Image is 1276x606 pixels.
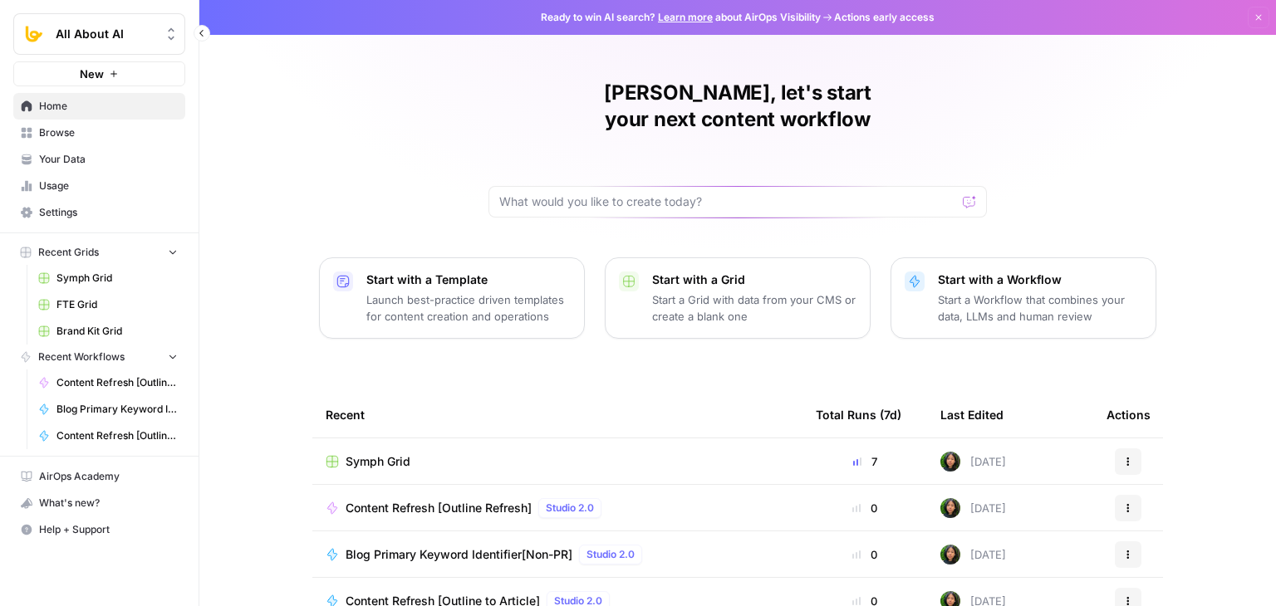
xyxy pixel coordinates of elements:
[652,291,856,325] p: Start a Grid with data from your CMS or create a blank one
[940,545,960,564] img: 71gc9am4ih21sqe9oumvmopgcasf
[56,375,178,390] span: Content Refresh [Outline Refresh]
[326,453,789,470] a: Symph Grid
[13,120,185,146] a: Browse
[816,392,901,437] div: Total Runs (7d)
[31,396,185,423] a: Blog Primary Keyword Identifier[Non-PR]
[38,349,125,364] span: Recent Workflows
[658,11,713,23] a: Learn more
[39,99,178,114] span: Home
[39,125,178,140] span: Browse
[834,10,935,25] span: Actions early access
[13,93,185,120] a: Home
[816,546,914,563] div: 0
[488,80,987,133] h1: [PERSON_NAME], let's start your next content workflow
[56,297,178,312] span: FTE Grid
[38,245,99,260] span: Recent Grids
[346,453,410,470] span: Symph Grid
[940,498,1006,518] div: [DATE]
[56,402,178,417] span: Blog Primary Keyword Identifier[Non-PR]
[366,291,571,325] p: Launch best-practice driven templates for content creation and operations
[31,291,185,318] a: FTE Grid
[319,257,585,339] button: Start with a TemplateLaunch best-practice driven templates for content creation and operations
[13,345,185,369] button: Recent Workflows
[938,291,1142,325] p: Start a Workflow that combines your data, LLMs and human review
[39,178,178,193] span: Usage
[39,469,178,484] span: AirOps Academy
[14,491,184,516] div: What's new?
[13,13,185,55] button: Workspace: All About AI
[13,61,185,86] button: New
[938,271,1142,288] p: Start with a Workflow
[13,490,185,516] button: What's new?
[652,271,856,288] p: Start with a Grid
[19,19,49,49] img: All About AI Logo
[586,547,635,562] span: Studio 2.0
[13,173,185,199] a: Usage
[56,271,178,286] span: Symph Grid
[80,66,104,82] span: New
[816,453,914,470] div: 7
[816,500,914,516] div: 0
[366,271,571,288] p: Start with a Template
[1107,392,1151,437] div: Actions
[13,146,185,173] a: Your Data
[56,428,178,443] span: Content Refresh [Outline to Article]
[56,26,156,42] span: All About AI
[940,545,1006,564] div: [DATE]
[326,545,789,564] a: Blog Primary Keyword Identifier[Non-PR]Studio 2.0
[326,498,789,518] a: Content Refresh [Outline Refresh]Studio 2.0
[940,452,960,472] img: 71gc9am4ih21sqe9oumvmopgcasf
[346,500,532,516] span: Content Refresh [Outline Refresh]
[39,205,178,220] span: Settings
[546,501,594,516] span: Studio 2.0
[39,152,178,167] span: Your Data
[605,257,871,339] button: Start with a GridStart a Grid with data from your CMS or create a blank one
[940,452,1006,472] div: [DATE]
[31,369,185,396] a: Content Refresh [Outline Refresh]
[541,10,821,25] span: Ready to win AI search? about AirOps Visibility
[326,392,789,437] div: Recent
[13,463,185,490] a: AirOps Academy
[31,318,185,345] a: Brand Kit Grid
[346,546,572,563] span: Blog Primary Keyword Identifier[Non-PR]
[56,324,178,339] span: Brand Kit Grid
[891,257,1156,339] button: Start with a WorkflowStart a Workflow that combines your data, LLMs and human review
[940,392,1004,437] div: Last Edited
[13,199,185,226] a: Settings
[499,193,956,210] input: What would you like to create today?
[31,423,185,449] a: Content Refresh [Outline to Article]
[13,516,185,543] button: Help + Support
[31,265,185,291] a: Symph Grid
[13,240,185,265] button: Recent Grids
[39,522,178,537] span: Help + Support
[940,498,960,518] img: 71gc9am4ih21sqe9oumvmopgcasf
